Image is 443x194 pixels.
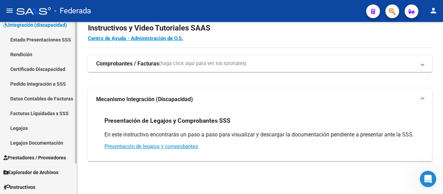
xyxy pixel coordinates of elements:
mat-icon: menu [5,7,14,15]
span: Prestadores / Proveedores [3,154,66,161]
span: Instructivos [3,183,35,191]
strong: Mecanismo Integración (Discapacidad) [96,96,193,103]
a: Presentación de legajos y comprobantes [104,143,198,149]
a: Centro de Ayuda - Administración de O.S. [88,35,183,41]
h2: Instructivos y Video Tutoriales SAAS [88,22,432,35]
div: Mecanismo Integración (Discapacidad) [88,110,432,161]
iframe: Intercom live chat [420,171,436,187]
p: En este instructivo encontrarás un paso a paso para visualizar y descargar la documentación pendi... [104,131,416,138]
mat-icon: person [429,7,438,15]
strong: Comprobantes / Facturas [96,60,159,68]
span: - Federada [54,3,91,19]
mat-expansion-panel-header: Comprobantes / Facturas(haga click aquí para ver los tutoriales) [88,56,432,72]
mat-expansion-panel-header: Mecanismo Integración (Discapacidad) [88,88,432,110]
span: Explorador de Archivos [3,169,58,176]
span: Integración (discapacidad) [3,21,67,29]
h3: Presentación de Legajos y Comprobantes SSS [104,116,230,125]
span: (haga click aquí para ver los tutoriales) [159,60,247,68]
